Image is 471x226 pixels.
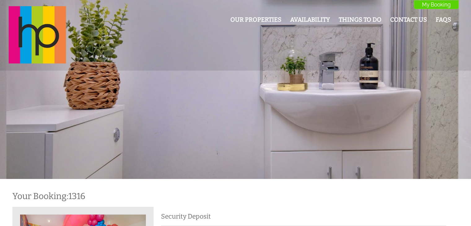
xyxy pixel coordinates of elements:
a: Our Properties [230,16,281,23]
a: FAQs [436,16,451,23]
a: Things To Do [339,16,382,23]
a: Your Booking: [12,191,68,201]
img: Halula Properties [9,6,66,63]
h1: 1316 [12,191,451,201]
a: Availability [290,16,330,23]
a: Contact Us [390,16,427,23]
h2: Security Deposit [161,212,446,220]
a: My Booking [414,0,459,9]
